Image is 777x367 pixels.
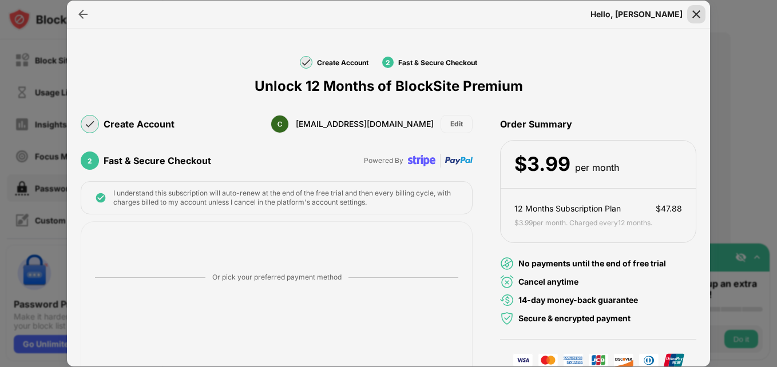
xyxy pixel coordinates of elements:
[382,57,394,68] div: 2
[514,153,570,176] div: $ 3.99
[81,151,99,170] div: 2
[563,353,584,367] img: american-express-card.svg
[104,118,175,130] div: Create Account
[364,155,403,166] div: Powered By
[518,276,578,288] div: Cancel anytime
[656,202,682,215] div: $ 47.88
[302,59,311,66] img: check-mark
[500,257,514,270] img: no-payment.svg
[664,353,684,367] img: union-pay-card.svg
[296,118,434,130] div: [EMAIL_ADDRESS][DOMAIN_NAME]
[500,108,696,140] div: Order Summary
[398,58,477,67] div: Fast & Secure Checkout
[590,10,683,19] div: Hello, [PERSON_NAME]
[500,275,514,289] img: cancel-anytime-green.svg
[408,147,435,174] img: stripe-transparent.svg
[271,115,289,133] img: ACg8ocI8kTw5s2bFNvSztEDGrWZdqwFLOXhyM5giNZOjhzKy2pKrqw=s96-c
[450,118,463,130] div: Edit
[95,192,106,204] img: checkout-round-on.svg
[317,58,368,67] div: Create Account
[518,312,631,325] div: Secure & encrypted payment
[85,121,94,127] img: check-mark
[514,217,652,229] div: $ 3.99 per month. Charged every 12 months .
[513,353,533,367] img: visa-card.svg
[518,257,666,270] div: No payments until the end of free trial
[613,353,634,367] img: discover-card.svg
[104,155,211,166] div: Fast & Secure Checkout
[588,353,609,367] img: jcb-card.svg
[212,272,342,283] div: Or pick your preferred payment method
[95,236,458,258] iframe: PayPal
[113,189,458,207] div: I understand this subscription will auto-renew at the end of the free trial and then every billin...
[255,78,523,94] div: Unlock 12 Months of BlockSite Premium
[538,353,558,367] img: master-card.svg
[445,147,473,174] img: paypal-transparent.svg
[514,202,621,215] div: 12 Months Subscription Plan
[500,293,514,307] img: money-back.svg
[500,312,514,325] img: secured-payment-green.svg
[518,294,638,306] div: 14-day money-back guarantee
[575,159,619,176] div: per month
[639,353,659,367] img: diner-clabs-card.svg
